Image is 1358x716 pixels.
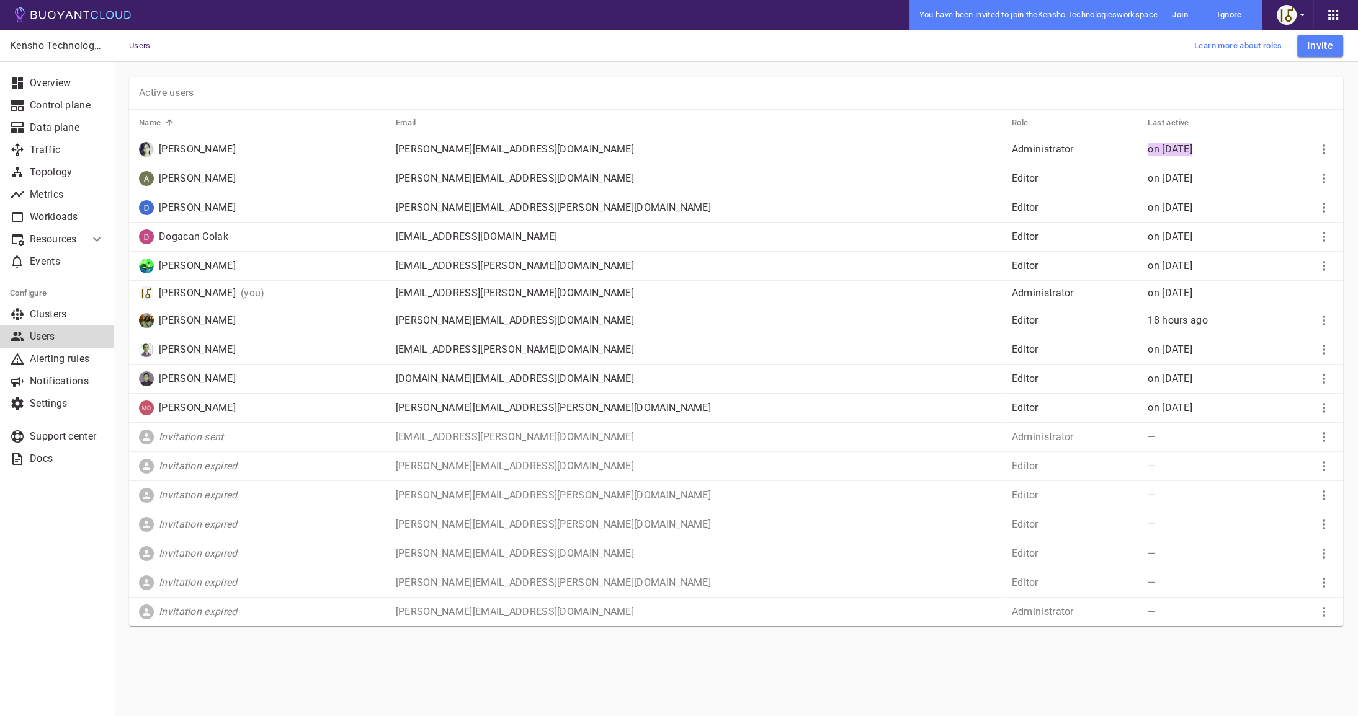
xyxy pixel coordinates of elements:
p: Editor [1012,489,1138,502]
p: Settings [30,397,104,410]
div: Dogacan Colak [139,229,228,244]
p: [PERSON_NAME] [159,143,236,156]
p: Editor [1012,577,1138,589]
button: More [1315,228,1333,246]
relative-time: on [DATE] [1148,373,1192,384]
p: [PERSON_NAME][EMAIL_ADDRESS][DOMAIN_NAME] [396,172,1002,185]
button: More [1315,169,1333,188]
p: Editor [1012,460,1138,472]
p: [PERSON_NAME][EMAIL_ADDRESS][DOMAIN_NAME] [396,143,1002,156]
p: [PERSON_NAME] [159,201,236,214]
button: Invite [1297,35,1343,57]
button: More [1315,573,1333,592]
img: ravi.nandiraju@kensho.com [139,286,154,301]
span: Fri, 26 Sep 2025 03:31:35 GMT+9 / Thu, 25 Sep 2025 18:31:35 UTC [1148,314,1208,326]
p: — [1148,606,1270,618]
div: monty [139,400,236,415]
p: [EMAIL_ADDRESS][PERSON_NAME][DOMAIN_NAME] [396,287,1002,299]
p: — [1148,518,1270,531]
p: Invitation expired [159,577,237,589]
h5: Learn more about roles [1194,41,1282,51]
p: Traffic [30,144,104,156]
p: Administrator [1012,143,1138,156]
p: Invitation sent [159,431,224,443]
p: [PERSON_NAME] [159,314,236,327]
p: Workloads [30,211,104,223]
p: — [1148,431,1270,443]
p: Administrator [1012,431,1138,443]
span: Thu, 24 Jul 2025 00:36:05 GMT+9 / Wed, 23 Jul 2025 15:36:05 UTC [1148,287,1192,299]
span: Last active [1148,117,1205,128]
span: Name [139,117,177,128]
p: Active users [139,87,194,99]
button: Learn more about roles [1189,37,1287,55]
h5: Name [139,118,161,128]
p: [PERSON_NAME][EMAIL_ADDRESS][PERSON_NAME][DOMAIN_NAME] [396,201,1002,214]
relative-time: on [DATE] [1148,287,1192,299]
span: Thu, 22 May 2025 04:22:49 GMT+9 / Wed, 21 May 2025 19:22:49 UTC [1148,260,1192,272]
h5: Ignore [1217,10,1241,20]
p: Administrator [1012,287,1138,299]
div: Ziyi Lu [139,371,236,386]
p: [EMAIL_ADDRESS][PERSON_NAME][DOMAIN_NAME] [396,431,1002,443]
button: More [1315,257,1333,275]
p: Docs [30,453,104,465]
p: Editor [1012,314,1138,327]
p: [PERSON_NAME] [159,172,236,185]
button: More [1315,140,1333,159]
p: Invitation expired [159,547,237,560]
p: Control plane [30,99,104,112]
button: More [1315,369,1333,388]
button: More [1315,603,1333,621]
p: [EMAIL_ADDRESS][PERSON_NAME][DOMAIN_NAME] [396,343,1002,356]
p: [PERSON_NAME] [159,287,236,299]
p: Alerting rules [30,353,104,365]
span: Users [129,30,166,62]
div: Drew Holtzapple [139,259,236,273]
p: Editor [1012,172,1138,185]
p: Metrics [30,188,104,201]
relative-time: on [DATE] [1148,260,1192,272]
p: Editor [1012,518,1138,531]
relative-time: 18 hours ago [1148,314,1208,326]
div: Rayshard Thompson [139,313,236,328]
p: Kensho Technologies [10,40,104,52]
span: Role [1012,117,1045,128]
h5: Email [396,118,416,128]
button: Ignore [1210,6,1249,24]
div: Venkatesh Thirumale [139,342,236,357]
span: Email [396,117,432,128]
button: More [1315,486,1333,505]
a: Learn more about roles [1189,39,1287,51]
p: [EMAIL_ADDRESS][PERSON_NAME][DOMAIN_NAME] [396,260,1002,272]
p: Dogacan Colak [159,231,228,243]
p: [PERSON_NAME][EMAIL_ADDRESS][DOMAIN_NAME] [396,314,1002,327]
relative-time: on [DATE] [1148,201,1192,213]
span: Thu, 22 May 2025 14:28:32 GMT+9 / Thu, 22 May 2025 05:28:32 UTC [1148,402,1192,413]
p: Editor [1012,373,1138,385]
p: [PERSON_NAME] [159,260,236,272]
div: Alex Sokalskyi [139,171,236,186]
p: [DOMAIN_NAME][EMAIL_ADDRESS][DOMAIN_NAME] [396,373,1002,385]
div: Adity Dokania [139,142,236,157]
p: Notifications [30,375,104,387]
div: Ravi Nandiraju [139,286,236,301]
p: Resources [30,233,79,245]
p: [PERSON_NAME][EMAIL_ADDRESS][PERSON_NAME][DOMAIN_NAME] [396,577,1002,589]
p: [PERSON_NAME] [159,402,236,414]
h4: Invite [1307,40,1333,52]
img: rayshard.thompson@kensho.com [139,313,154,328]
p: — [1148,577,1270,589]
p: — [1148,460,1270,472]
p: Topology [30,166,104,179]
img: danielle.lesinski@kensho.com [139,200,154,215]
span: Thu, 15 May 2025 03:13:05 GMT+9 / Wed, 14 May 2025 18:13:05 UTC [1148,143,1192,155]
p: [PERSON_NAME][EMAIL_ADDRESS][PERSON_NAME][DOMAIN_NAME] [396,518,1002,531]
p: Clusters [30,308,104,320]
span: Wed, 18 Jun 2025 00:36:01 GMT+9 / Tue, 17 Jun 2025 15:36:01 UTC [1148,201,1192,213]
img: venkatesh.thirumale@kensho.com [139,342,154,357]
relative-time: on [DATE] [1148,231,1192,242]
p: Invitation expired [159,460,237,472]
p: Editor [1012,201,1138,214]
p: — [1148,489,1270,502]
